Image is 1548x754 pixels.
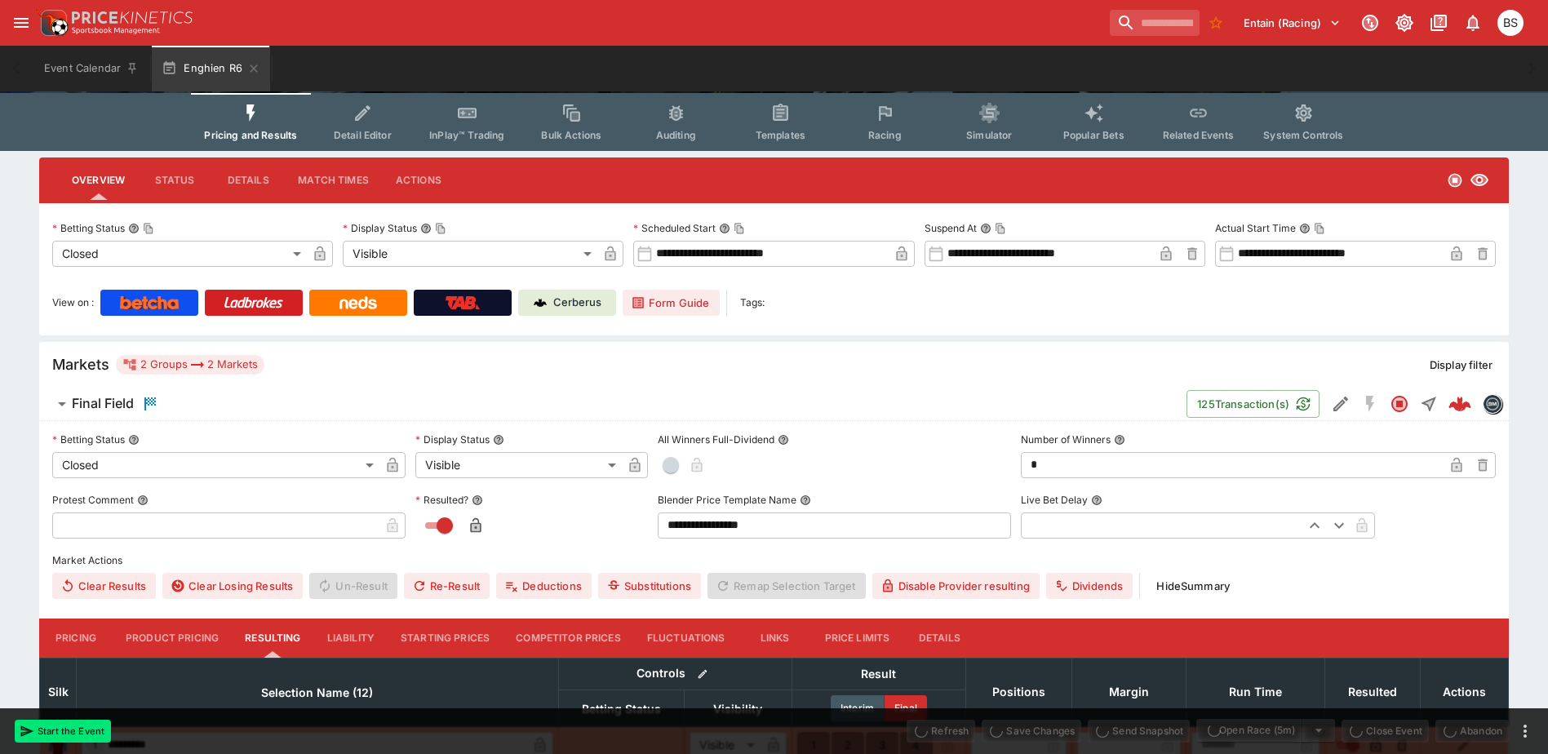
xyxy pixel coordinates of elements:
[1448,393,1471,415] div: 688923bf-1ec6-4ced-bbcc-ec85f2e581e4
[995,223,1006,234] button: Copy To Clipboard
[435,223,446,234] button: Copy To Clipboard
[113,619,232,658] button: Product Pricing
[885,695,927,721] button: Final
[1021,432,1111,446] p: Number of Winners
[39,388,1187,420] button: Final Field
[965,658,1071,726] th: Positions
[52,452,379,478] div: Closed
[59,161,138,200] button: Overview
[137,495,149,506] button: Protest Comment
[496,573,592,599] button: Deductions
[40,658,77,726] th: Silk
[52,355,109,374] h5: Markets
[388,619,503,658] button: Starting Prices
[1314,223,1325,234] button: Copy To Clipboard
[518,290,616,316] a: Cerberus
[404,573,490,599] span: Re-Result
[1163,129,1234,141] span: Related Events
[429,129,504,141] span: InPlay™ Trading
[36,7,69,39] img: PriceKinetics Logo
[1324,658,1420,726] th: Resulted
[204,129,297,141] span: Pricing and Results
[1515,721,1535,741] button: more
[122,355,258,375] div: 2 Groups 2 Markets
[1091,495,1102,506] button: Live Bet Delay
[564,699,679,719] span: Betting Status
[1147,573,1240,599] button: HideSummary
[1187,390,1320,418] button: 125Transaction(s)
[420,223,432,234] button: Display StatusCopy To Clipboard
[1355,8,1385,38] button: Connected to PK
[1186,658,1324,726] th: Run Time
[52,290,94,316] label: View on :
[309,573,397,599] span: Un-Result
[72,395,134,412] h6: Final Field
[792,658,965,690] th: Result
[7,8,36,38] button: open drawer
[446,296,480,309] img: TabNZ
[734,223,745,234] button: Copy To Clipboard
[343,241,597,267] div: Visible
[598,573,701,599] button: Substitutions
[1414,389,1444,419] button: Straight
[868,129,902,141] span: Racing
[1385,389,1414,419] button: Closed
[980,223,991,234] button: Suspend AtCopy To Clipboard
[143,223,154,234] button: Copy To Clipboard
[1424,8,1453,38] button: Documentation
[1420,352,1502,378] button: Display filter
[695,699,780,719] span: Visibility
[1355,389,1385,419] button: SGM Disabled
[1234,10,1351,36] button: Select Tenant
[872,573,1040,599] button: Disable Provider resulting
[553,295,601,311] p: Cerberus
[1444,388,1476,420] a: 688923bf-1ec6-4ced-bbcc-ec85f2e581e4
[128,434,140,446] button: Betting Status
[334,129,392,141] span: Detail Editor
[138,161,211,200] button: Status
[314,619,388,658] button: Liability
[1390,394,1409,414] svg: Closed
[1497,10,1524,36] div: Brendan Scoble
[39,619,113,658] button: Pricing
[1483,394,1502,414] div: betmakers
[692,663,713,685] button: Bulk edit
[534,296,547,309] img: Cerberus
[415,452,622,478] div: Visible
[52,221,125,235] p: Betting Status
[1493,5,1528,41] button: Brendan Scoble
[243,683,391,703] span: Selection Name (12)
[831,695,885,721] button: Interim
[211,161,285,200] button: Details
[1071,658,1186,726] th: Margin
[541,129,601,141] span: Bulk Actions
[415,493,468,507] p: Resulted?
[658,432,774,446] p: All Winners Full-Dividend
[633,221,716,235] p: Scheduled Start
[72,11,193,24] img: PriceKinetics
[1458,8,1488,38] button: Notifications
[1263,129,1343,141] span: System Controls
[966,129,1012,141] span: Simulator
[1447,172,1463,188] svg: Closed
[800,495,811,506] button: Blender Price Template Name
[415,432,490,446] p: Display Status
[1046,573,1133,599] button: Dividends
[1390,8,1419,38] button: Toggle light/dark mode
[634,619,739,658] button: Fluctuations
[658,493,796,507] p: Blender Price Template Name
[52,548,1496,573] label: Market Actions
[52,493,134,507] p: Protest Comment
[778,434,789,446] button: All Winners Full-Dividend
[493,434,504,446] button: Display Status
[719,223,730,234] button: Scheduled StartCopy To Clipboard
[1215,221,1296,235] p: Actual Start Time
[128,223,140,234] button: Betting StatusCopy To Clipboard
[1196,719,1335,742] div: split button
[339,296,376,309] img: Neds
[1326,389,1355,419] button: Edit Detail
[232,619,313,658] button: Resulting
[343,221,417,235] p: Display Status
[925,221,977,235] p: Suspend At
[903,619,976,658] button: Details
